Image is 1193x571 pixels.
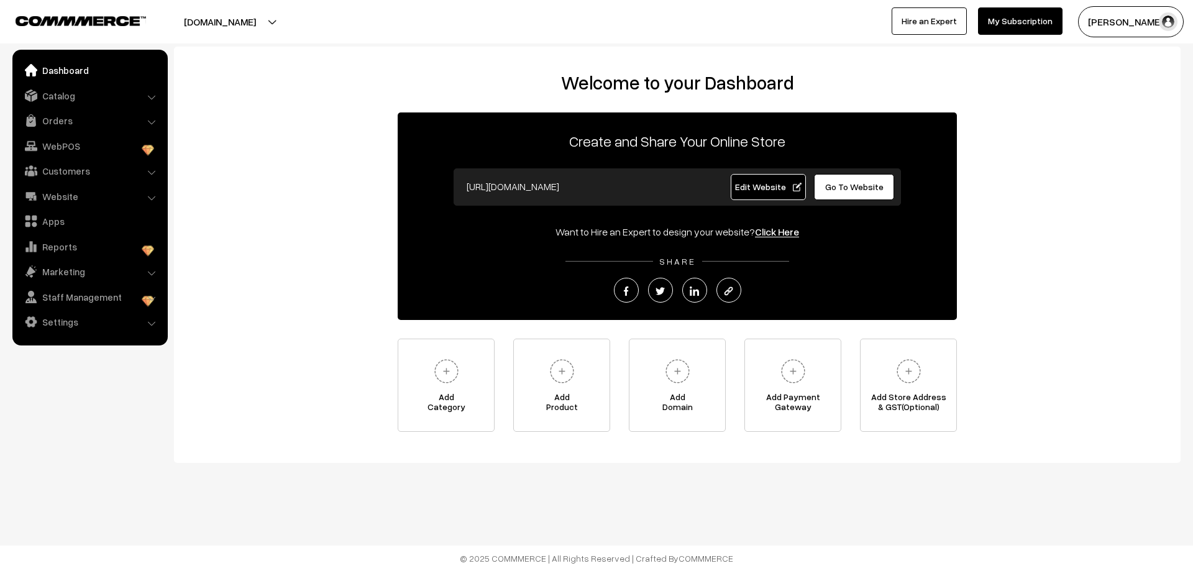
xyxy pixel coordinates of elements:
span: Add Store Address & GST(Optional) [861,392,956,417]
img: plus.svg [892,354,926,388]
img: user [1159,12,1177,31]
a: AddCategory [398,339,495,432]
a: Marketing [16,260,163,283]
a: COMMMERCE [679,553,733,564]
img: plus.svg [429,354,464,388]
p: Create and Share Your Online Store [398,130,957,152]
a: Orders [16,109,163,132]
a: Add PaymentGateway [744,339,841,432]
a: AddDomain [629,339,726,432]
button: [PERSON_NAME] [1078,6,1184,37]
a: COMMMERCE [16,12,124,27]
div: Want to Hire an Expert to design your website? [398,224,957,239]
img: plus.svg [776,354,810,388]
img: COMMMERCE [16,16,146,25]
a: AddProduct [513,339,610,432]
span: Go To Website [825,181,884,192]
span: Edit Website [735,181,802,192]
span: Add Product [514,392,610,417]
button: [DOMAIN_NAME] [140,6,299,37]
a: WebPOS [16,135,163,157]
a: Add Store Address& GST(Optional) [860,339,957,432]
span: Add Category [398,392,494,417]
a: Settings [16,311,163,333]
img: plus.svg [545,354,579,388]
span: Add Payment Gateway [745,392,841,417]
a: Customers [16,160,163,182]
a: Edit Website [731,174,807,200]
a: Website [16,185,163,208]
span: SHARE [653,256,702,267]
a: Hire an Expert [892,7,967,35]
img: plus.svg [660,354,695,388]
a: Go To Website [814,174,894,200]
a: Apps [16,210,163,232]
span: Add Domain [629,392,725,417]
a: Dashboard [16,59,163,81]
a: Staff Management [16,286,163,308]
a: My Subscription [978,7,1063,35]
a: Reports [16,235,163,258]
a: Click Here [755,226,799,238]
a: Catalog [16,85,163,107]
h2: Welcome to your Dashboard [186,71,1168,94]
